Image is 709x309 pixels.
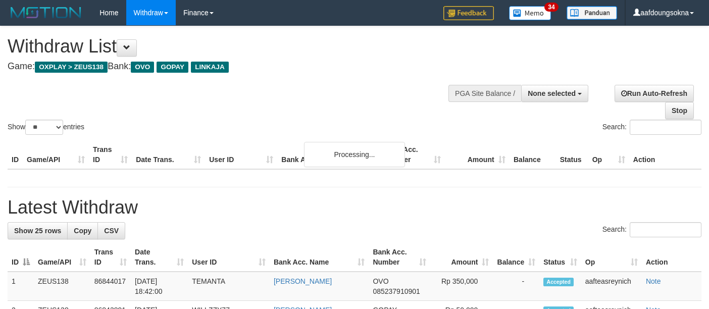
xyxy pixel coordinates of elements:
span: CSV [104,227,119,235]
th: Action [642,243,701,272]
th: Amount [445,140,510,169]
div: Processing... [304,142,405,167]
span: Copy [74,227,91,235]
h1: Latest Withdraw [8,197,701,218]
th: User ID: activate to sort column ascending [188,243,270,272]
span: GOPAY [157,62,188,73]
a: Show 25 rows [8,222,68,239]
input: Search: [630,222,701,237]
a: Run Auto-Refresh [615,85,694,102]
img: panduan.png [567,6,617,20]
td: 86844017 [90,272,131,301]
a: Stop [665,102,694,119]
th: Trans ID [89,140,132,169]
img: Feedback.jpg [443,6,494,20]
th: Game/API [23,140,89,169]
h4: Game: Bank: [8,62,463,72]
th: Game/API: activate to sort column ascending [34,243,90,272]
span: Show 25 rows [14,227,61,235]
a: Copy [67,222,98,239]
th: Bank Acc. Number [380,140,444,169]
td: Rp 350,000 [430,272,493,301]
a: Note [646,277,661,285]
th: User ID [205,140,277,169]
th: Status: activate to sort column ascending [539,243,581,272]
td: ZEUS138 [34,272,90,301]
td: - [493,272,539,301]
select: Showentries [25,120,63,135]
button: None selected [521,85,588,102]
th: Op [588,140,629,169]
a: [PERSON_NAME] [274,277,332,285]
th: Bank Acc. Name [277,140,380,169]
td: [DATE] 18:42:00 [131,272,188,301]
th: Op: activate to sort column ascending [581,243,642,272]
td: aafteasreynich [581,272,642,301]
img: MOTION_logo.png [8,5,84,20]
span: Copy 085237910901 to clipboard [373,287,420,295]
th: ID: activate to sort column descending [8,243,34,272]
a: CSV [97,222,125,239]
th: Amount: activate to sort column ascending [430,243,493,272]
th: ID [8,140,23,169]
th: Date Trans. [132,140,205,169]
span: OVO [131,62,154,73]
img: Button%20Memo.svg [509,6,551,20]
th: Action [629,140,701,169]
div: PGA Site Balance / [448,85,521,102]
span: OVO [373,277,388,285]
th: Balance [510,140,556,169]
span: Accepted [543,278,574,286]
label: Search: [602,222,701,237]
label: Show entries [8,120,84,135]
td: 1 [8,272,34,301]
span: None selected [528,89,576,97]
span: 34 [544,3,558,12]
input: Search: [630,120,701,135]
td: TEMANTA [188,272,270,301]
th: Trans ID: activate to sort column ascending [90,243,131,272]
th: Bank Acc. Name: activate to sort column ascending [270,243,369,272]
th: Date Trans.: activate to sort column ascending [131,243,188,272]
th: Bank Acc. Number: activate to sort column ascending [369,243,430,272]
span: OXPLAY > ZEUS138 [35,62,108,73]
label: Search: [602,120,701,135]
th: Balance: activate to sort column ascending [493,243,539,272]
th: Status [556,140,588,169]
h1: Withdraw List [8,36,463,57]
span: LINKAJA [191,62,229,73]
